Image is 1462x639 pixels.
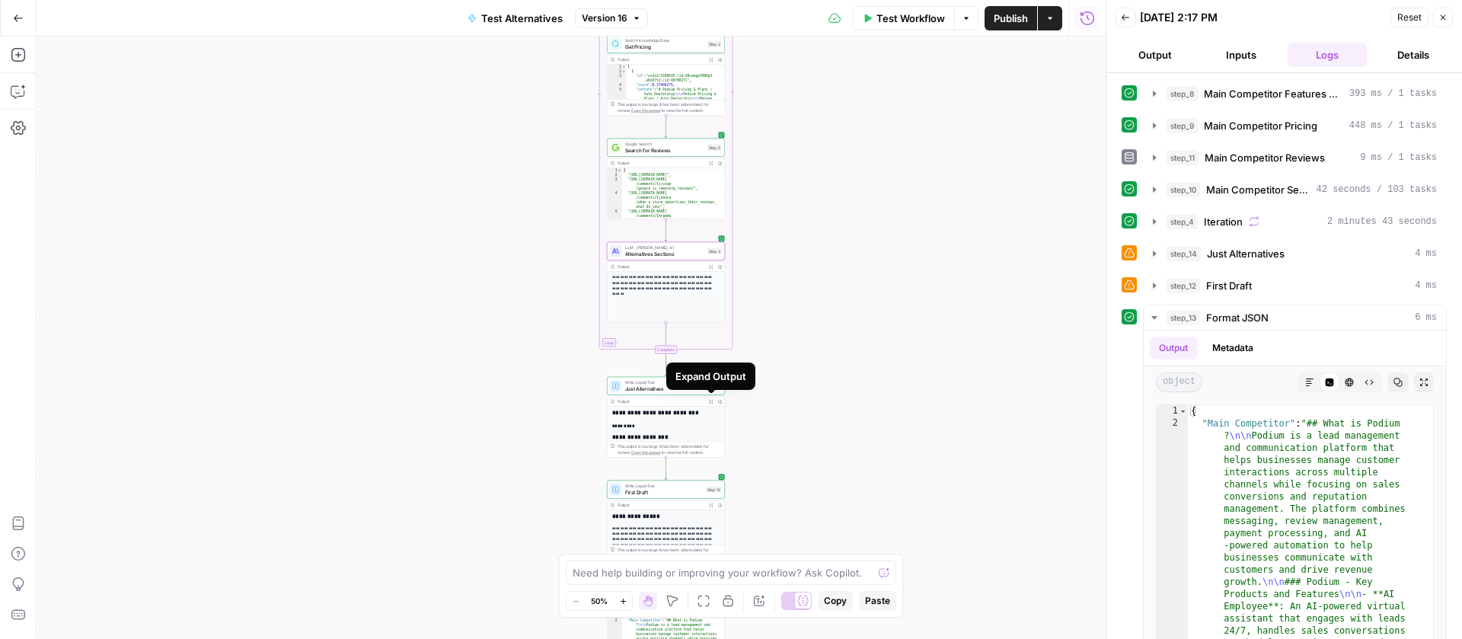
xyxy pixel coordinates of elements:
[675,369,746,384] div: Expand Output
[1156,372,1202,392] span: object
[1373,43,1453,67] button: Details
[608,209,623,228] div: 5
[1167,278,1200,293] span: step_12
[706,486,722,493] div: Step 12
[1415,247,1437,260] span: 4 ms
[1150,337,1197,359] button: Output
[665,116,667,138] g: Edge from step_2 to step_5
[1116,43,1195,67] button: Output
[994,11,1028,26] span: Publish
[1204,214,1243,229] span: Iteration
[1206,278,1252,293] span: First Draft
[608,69,627,74] div: 2
[608,88,627,193] div: 5
[607,139,725,219] div: Google SearchSearch for ReviewsStep 5Output[ "[URL][DOMAIN_NAME]", "[URL][DOMAIN_NAME] /comments/...
[618,101,722,113] div: This output is too large & has been abbreviated for review. to view the full content.
[625,483,703,489] span: Write Liquid Text
[865,594,890,608] span: Paste
[1157,405,1188,417] div: 1
[618,56,704,62] div: Output
[707,40,722,47] div: Step 2
[608,65,627,69] div: 1
[1167,150,1199,165] span: step_11
[1206,182,1310,197] span: Main Competitor Section
[1360,151,1437,165] span: 9 ms / 1 tasks
[608,74,627,83] div: 3
[618,168,622,173] span: Toggle code folding, rows 1 through 7
[1205,150,1325,165] span: Main Competitor Reviews
[622,69,627,74] span: Toggle code folding, rows 2 through 20
[631,450,660,455] span: Copy the output
[655,346,677,354] div: Complete
[1327,215,1437,228] span: 2 minutes 43 seconds
[618,547,722,559] div: This output is too large & has been abbreviated for review. to view the full content.
[1167,246,1201,261] span: step_14
[1144,209,1446,234] button: 2 minutes 43 seconds
[1317,183,1437,196] span: 42 seconds / 103 tasks
[1167,86,1198,101] span: step_8
[1204,118,1317,133] span: Main Competitor Pricing
[608,191,623,209] div: 4
[618,398,704,404] div: Output
[859,591,896,611] button: Paste
[622,65,627,69] span: Toggle code folding, rows 1 through 102
[625,37,704,43] span: Search Knowledge Base
[582,11,627,25] span: Version 16
[625,250,704,257] span: Alternatives Sections
[665,354,667,376] g: Edge from step_4-iteration-end to step_14
[631,108,660,113] span: Copy the output
[1179,405,1187,417] span: Toggle code folding, rows 1 through 4
[1202,43,1282,67] button: Inputs
[1206,310,1269,325] span: Format JSON
[876,11,945,26] span: Test Workflow
[608,83,627,88] div: 4
[618,160,704,166] div: Output
[985,6,1037,30] button: Publish
[618,502,704,508] div: Output
[575,8,648,28] button: Version 16
[607,346,725,354] div: Complete
[1349,119,1437,133] span: 448 ms / 1 tasks
[818,591,853,611] button: Copy
[625,141,704,147] span: Google Search
[1203,337,1262,359] button: Metadata
[608,173,623,177] div: 2
[1167,214,1198,229] span: step_4
[1144,273,1446,298] button: 4 ms
[1167,118,1198,133] span: step_9
[1144,81,1446,106] button: 393 ms / 1 tasks
[481,11,563,26] span: Test Alternatives
[1204,86,1343,101] span: Main Competitor Features and Products
[1144,305,1446,330] button: 6 ms
[1349,87,1437,101] span: 393 ms / 1 tasks
[625,244,704,251] span: LLM · [PERSON_NAME] 4.1
[1144,145,1446,170] button: 9 ms / 1 tasks
[608,168,623,173] div: 1
[618,264,704,270] div: Output
[625,385,703,392] span: Just Alternatives
[1207,246,1285,261] span: Just Alternatives
[1144,177,1446,202] button: 42 seconds / 103 tasks
[707,144,722,151] div: Step 5
[625,488,703,496] span: First Draft
[1167,182,1200,197] span: step_10
[1415,279,1437,292] span: 4 ms
[608,177,623,191] div: 3
[1144,241,1446,266] button: 4 ms
[607,35,725,116] div: Search Knowledge BaseGet PricingStep 2Output[ { "id":"vsdid:5398035:rid:A8xaegpYOWHp5 -yKnD7t2:ci...
[853,6,954,30] button: Test Workflow
[1167,310,1200,325] span: step_13
[824,594,847,608] span: Copy
[665,219,667,241] g: Edge from step_5 to step_3
[665,458,667,480] g: Edge from step_14 to step_12
[1415,311,1437,324] span: 6 ms
[618,443,722,455] div: This output is too large & has been abbreviated for review. to view the full content.
[1397,11,1422,24] span: Reset
[625,43,704,50] span: Get Pricing
[625,379,703,385] span: Write Liquid Text
[591,595,608,607] span: 50%
[458,6,572,30] button: Test Alternatives
[625,146,704,154] span: Search for Reviews
[1288,43,1368,67] button: Logs
[707,248,722,254] div: Step 3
